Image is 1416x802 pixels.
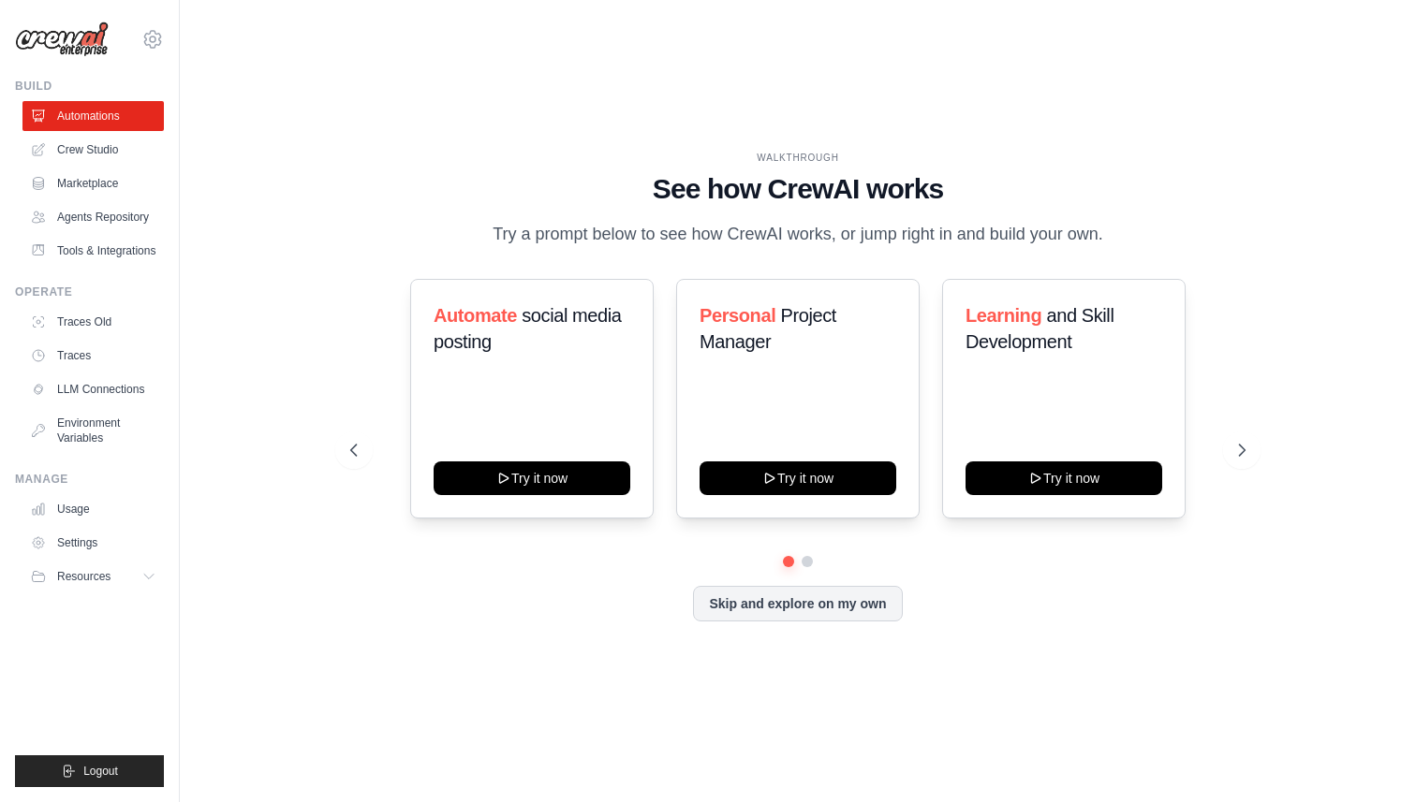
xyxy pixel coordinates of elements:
[22,168,164,198] a: Marketplace
[22,561,164,591] button: Resources
[350,172,1246,206] h1: See how CrewAI works
[700,305,836,352] span: Project Manager
[434,305,517,326] span: Automate
[83,764,118,779] span: Logout
[350,151,1246,165] div: WALKTHROUGH
[15,22,109,57] img: Logo
[700,461,896,495] button: Try it now
[22,101,164,131] a: Automations
[15,284,164,299] div: Operate
[693,586,902,621] button: Skip and explore on my own
[700,305,775,326] span: Personal
[966,305,1114,352] span: and Skill Development
[966,461,1162,495] button: Try it now
[15,472,164,487] div: Manage
[22,494,164,524] a: Usage
[57,569,111,584] span: Resources
[434,305,622,352] span: social media posting
[22,528,164,558] a: Settings
[15,755,164,787] button: Logout
[22,202,164,232] a: Agents Repository
[22,236,164,266] a: Tools & Integrations
[22,374,164,404] a: LLM Connections
[22,341,164,371] a: Traces
[22,408,164,453] a: Environment Variables
[434,461,630,495] button: Try it now
[15,79,164,94] div: Build
[22,307,164,337] a: Traces Old
[966,305,1041,326] span: Learning
[483,221,1113,248] p: Try a prompt below to see how CrewAI works, or jump right in and build your own.
[22,135,164,165] a: Crew Studio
